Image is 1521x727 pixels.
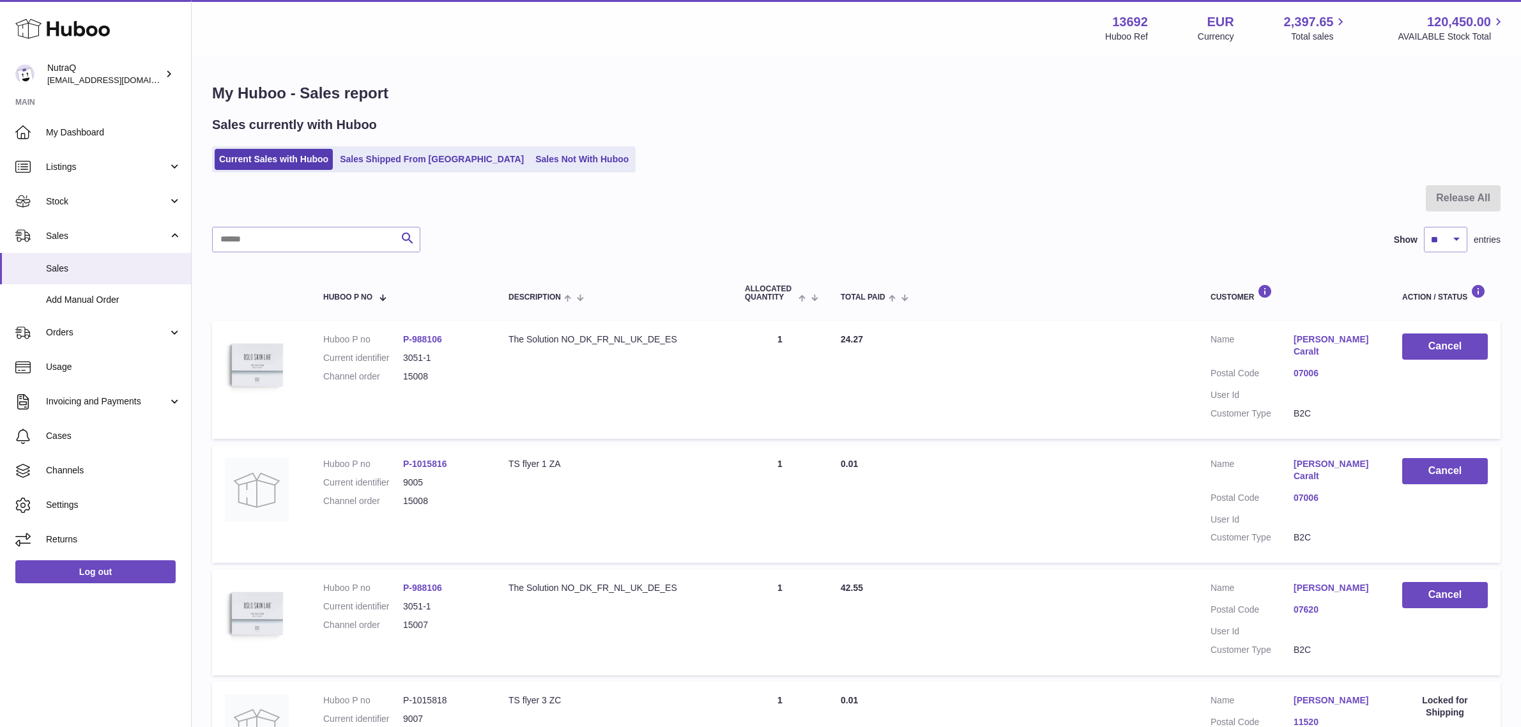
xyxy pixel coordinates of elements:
button: Cancel [1402,582,1488,608]
span: 2,397.65 [1284,13,1334,31]
div: TS flyer 1 ZA [508,458,719,470]
span: [EMAIL_ADDRESS][DOMAIN_NAME] [47,75,188,85]
span: Description [508,293,561,302]
span: Cases [46,430,181,442]
dt: User Id [1211,389,1294,401]
span: Total sales [1291,31,1348,43]
a: Sales Not With Huboo [531,149,633,170]
dt: Channel order [323,371,403,383]
span: Settings [46,499,181,511]
img: no-photo.jpg [225,458,289,522]
a: Log out [15,560,176,583]
dt: Postal Code [1211,367,1294,383]
dt: Customer Type [1211,408,1294,420]
a: P-1015816 [403,459,447,469]
td: 1 [732,321,828,438]
a: [PERSON_NAME] [1294,582,1377,594]
dt: Customer Type [1211,644,1294,656]
a: 07006 [1294,492,1377,504]
dt: Current identifier [323,713,403,725]
dt: Current identifier [323,477,403,489]
td: 1 [732,445,828,563]
a: [PERSON_NAME] Caralt [1294,458,1377,482]
span: Usage [46,361,181,373]
a: P-988106 [403,334,442,344]
span: Stock [46,195,168,208]
dt: Huboo P no [323,582,403,594]
span: Listings [46,161,168,173]
span: entries [1474,234,1501,246]
dt: User Id [1211,514,1294,526]
dd: B2C [1294,644,1377,656]
div: Customer [1211,284,1377,302]
div: TS flyer 3 ZC [508,694,719,707]
div: Huboo Ref [1105,31,1148,43]
div: Locked for Shipping [1402,694,1488,719]
button: Cancel [1402,458,1488,484]
dt: Huboo P no [323,694,403,707]
span: Sales [46,230,168,242]
dd: 15008 [403,495,483,507]
a: 07006 [1294,367,1377,379]
dd: 9005 [403,477,483,489]
dd: 15008 [403,371,483,383]
a: 07620 [1294,604,1377,616]
span: Add Manual Order [46,294,181,306]
span: Total paid [841,293,885,302]
dt: Huboo P no [323,333,403,346]
a: 2,397.65 Total sales [1284,13,1349,43]
span: Channels [46,464,181,477]
span: 0.01 [841,459,858,469]
img: internalAdmin-13692@internal.huboo.com [15,65,34,84]
span: My Dashboard [46,126,181,139]
span: 0.01 [841,695,858,705]
strong: 13692 [1112,13,1148,31]
dd: P-1015818 [403,694,483,707]
div: Currency [1198,31,1234,43]
label: Show [1394,234,1418,246]
dt: Channel order [323,495,403,507]
a: 120,450.00 AVAILABLE Stock Total [1398,13,1506,43]
a: P-988106 [403,583,442,593]
dd: 3051-1 [403,601,483,613]
dt: Channel order [323,619,403,631]
button: Cancel [1402,333,1488,360]
h2: Sales currently with Huboo [212,116,377,134]
dt: User Id [1211,625,1294,638]
div: NutraQ [47,62,162,86]
dt: Name [1211,333,1294,361]
span: Huboo P no [323,293,372,302]
dt: Current identifier [323,352,403,364]
dd: B2C [1294,532,1377,544]
dd: B2C [1294,408,1377,420]
a: [PERSON_NAME] Caralt [1294,333,1377,358]
dt: Customer Type [1211,532,1294,544]
td: 1 [732,569,828,675]
span: Invoicing and Payments [46,395,168,408]
div: The Solution NO_DK_FR_NL_UK_DE_ES [508,333,719,346]
span: Orders [46,326,168,339]
dt: Postal Code [1211,604,1294,619]
span: 120,450.00 [1427,13,1491,31]
dd: 3051-1 [403,352,483,364]
span: AVAILABLE Stock Total [1398,31,1506,43]
span: Returns [46,533,181,546]
span: Sales [46,263,181,275]
dd: 15007 [403,619,483,631]
strong: EUR [1207,13,1234,31]
span: 42.55 [841,583,863,593]
dt: Name [1211,694,1294,710]
dt: Name [1211,458,1294,486]
dt: Current identifier [323,601,403,613]
a: Current Sales with Huboo [215,149,333,170]
a: Sales Shipped From [GEOGRAPHIC_DATA] [335,149,528,170]
dd: 9007 [403,713,483,725]
img: 136921728478892.jpg [225,582,289,646]
dt: Huboo P no [323,458,403,470]
span: ALLOCATED Quantity [745,285,795,302]
dt: Postal Code [1211,492,1294,507]
div: Action / Status [1402,284,1488,302]
a: [PERSON_NAME] [1294,694,1377,707]
span: 24.27 [841,334,863,344]
h1: My Huboo - Sales report [212,83,1501,103]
